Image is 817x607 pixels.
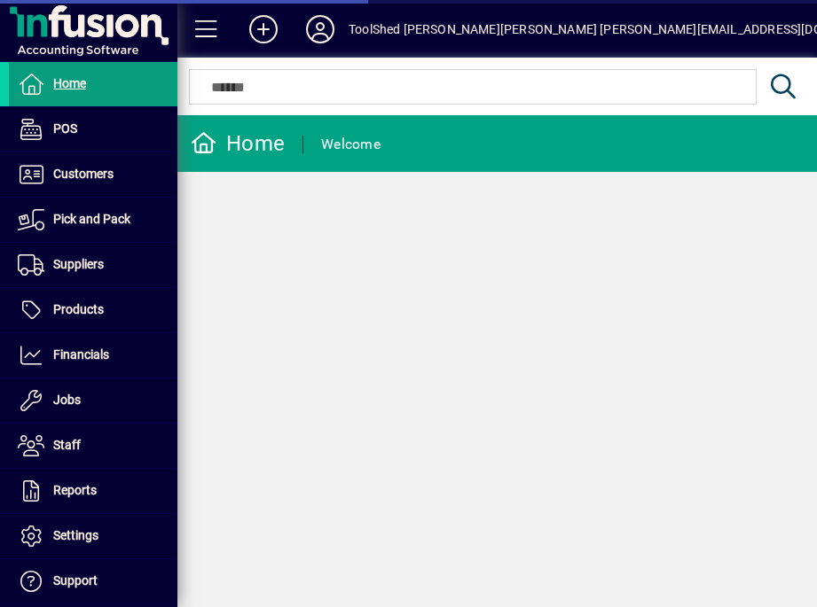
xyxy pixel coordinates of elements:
[53,121,77,136] span: POS
[53,483,97,497] span: Reports
[9,559,177,603] a: Support
[9,469,177,513] a: Reports
[53,76,86,90] span: Home
[53,438,81,452] span: Staff
[53,257,104,271] span: Suppliers
[53,528,98,542] span: Settings
[9,243,177,287] a: Suppliers
[349,15,500,43] div: ToolShed [PERSON_NAME]
[9,424,177,468] a: Staff
[9,378,177,423] a: Jobs
[53,302,104,316] span: Products
[9,333,177,377] a: Financials
[9,107,177,152] a: POS
[292,13,349,45] button: Profile
[191,129,285,158] div: Home
[9,288,177,332] a: Products
[53,573,98,588] span: Support
[53,212,130,226] span: Pick and Pack
[9,198,177,242] a: Pick and Pack
[53,167,114,181] span: Customers
[235,13,292,45] button: Add
[321,130,381,159] div: Welcome
[53,347,109,362] span: Financials
[53,393,81,407] span: Jobs
[9,514,177,558] a: Settings
[9,152,177,197] a: Customers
